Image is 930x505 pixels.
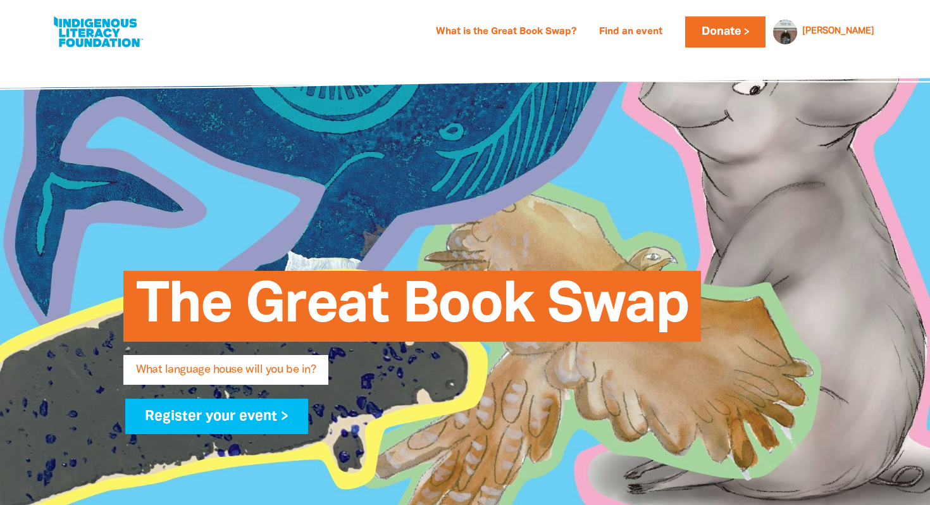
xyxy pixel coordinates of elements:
span: The Great Book Swap [136,280,688,342]
a: What is the Great Book Swap? [428,22,584,42]
a: Register your event > [125,399,308,434]
a: Find an event [592,22,670,42]
a: Donate [685,16,765,47]
span: What language house will you be in? [136,365,316,385]
a: [PERSON_NAME] [802,27,874,36]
